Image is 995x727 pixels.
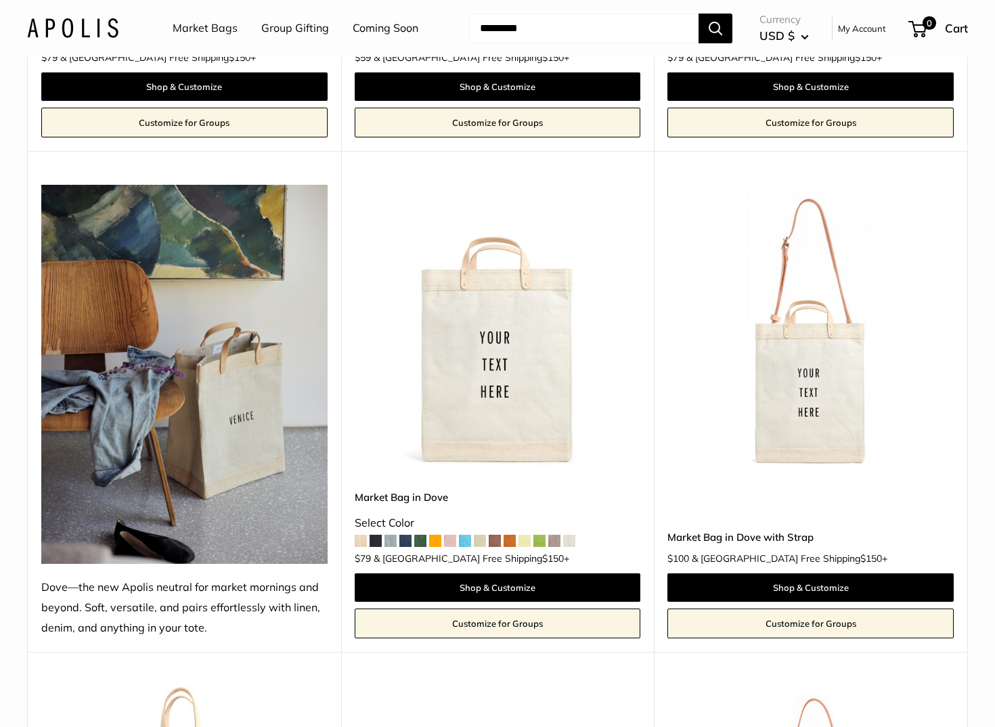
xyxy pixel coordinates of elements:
a: Coming Soon [353,18,418,39]
span: & [GEOGRAPHIC_DATA] Free Shipping + [692,554,887,563]
span: Cart [945,21,968,35]
span: USD $ [759,28,795,43]
span: $150 [542,51,564,64]
span: $79 [41,51,58,64]
span: $150 [855,51,877,64]
span: $150 [229,51,250,64]
img: Apolis [27,18,118,38]
a: Shop & Customize [667,573,954,602]
a: Market Bag in DoveMarket Bag in Dove [355,185,641,471]
span: & [GEOGRAPHIC_DATA] Free Shipping + [374,554,569,563]
a: Shop & Customize [355,573,641,602]
button: Search [699,14,732,43]
div: Select Color [355,513,641,533]
a: Customize for Groups [41,108,328,137]
a: Customize for Groups [355,108,641,137]
button: USD $ [759,25,809,47]
a: Market Bag in Dove with StrapMarket Bag in Dove with Strap [667,185,954,471]
a: Shop & Customize [355,72,641,101]
img: Market Bag in Dove with Strap [667,185,954,471]
a: Market Bag in Dove [355,489,641,505]
span: & [GEOGRAPHIC_DATA] Free Shipping + [60,53,256,62]
a: Group Gifting [261,18,329,39]
span: $79 [667,51,684,64]
a: Customize for Groups [667,609,954,638]
span: 0 [923,16,936,30]
a: Shop & Customize [41,72,328,101]
input: Search... [469,14,699,43]
span: $150 [860,552,882,565]
span: $59 [355,51,371,64]
a: My Account [838,20,886,37]
a: Customize for Groups [667,108,954,137]
span: & [GEOGRAPHIC_DATA] Free Shipping + [374,53,569,62]
a: Customize for Groups [355,609,641,638]
div: Dove—the new Apolis neutral for market mornings and beyond. Soft, versatile, and pairs effortless... [41,577,328,638]
img: Dove—the new Apolis neutral for market mornings and beyond. Soft, versatile, and pairs effortless... [41,185,328,564]
a: Market Bag in Dove with Strap [667,529,954,545]
span: Currency [759,10,809,29]
span: $100 [667,552,689,565]
span: $79 [355,552,371,565]
a: Market Bags [173,18,238,39]
a: 0 Cart [910,18,968,39]
span: $150 [542,552,564,565]
a: Shop & Customize [667,72,954,101]
span: & [GEOGRAPHIC_DATA] Free Shipping + [686,53,882,62]
img: Market Bag in Dove [355,185,641,471]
